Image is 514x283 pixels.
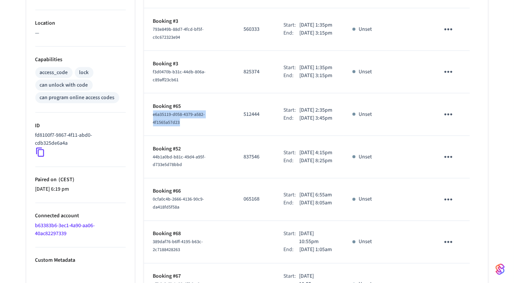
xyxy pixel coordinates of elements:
span: 389daf76-b6ff-4195-b63c-2c7188428263 [153,239,203,253]
div: can program online access codes [40,94,115,102]
div: Start: [283,64,299,72]
p: Location [35,19,126,27]
p: Unset [359,111,372,119]
p: Booking #3 [153,60,226,68]
p: ID [35,122,126,130]
p: Booking #3 [153,17,226,25]
p: Custom Metadata [35,257,126,265]
p: [DATE] 2:35pm [299,106,332,114]
div: access_code [40,69,68,77]
p: [DATE] 10:55pm [299,230,335,246]
p: Unset [359,196,372,204]
p: [DATE] 1:35pm [299,64,332,72]
p: [DATE] 6:19 pm [35,186,126,194]
span: 0cfa0c4b-2666-4136-90c9-da418fd5f58a [153,196,204,211]
p: 560333 [244,25,265,33]
span: 793e849b-88d7-4fcd-bf5f-c0c672323e94 [153,26,204,41]
p: [DATE] 8:05am [299,199,332,207]
p: [DATE] 4:15pm [299,149,332,157]
p: [DATE] 1:35pm [299,21,332,29]
p: [DATE] 3:15pm [299,29,332,37]
span: ( CEST ) [57,176,74,184]
div: End: [283,29,299,37]
p: fd8100f7-9867-4f11-abd0-cdb325de6a4a [35,131,123,147]
div: End: [283,157,299,165]
div: End: [283,114,299,122]
p: Booking #52 [153,145,226,153]
p: 065168 [244,196,265,204]
p: Unset [359,238,372,246]
span: 44b1a0bd-b81c-49d4-a95f-d733e5d78bbd [153,154,206,168]
p: Paired on [35,176,126,184]
p: [DATE] 3:45pm [299,114,332,122]
p: — [35,29,126,37]
img: SeamLogoGradient.69752ec5.svg [496,263,505,275]
p: Unset [359,25,372,33]
div: Start: [283,21,299,29]
p: Unset [359,153,372,161]
p: Booking #68 [153,230,226,238]
div: Start: [283,191,299,199]
p: Capabilities [35,56,126,64]
p: [DATE] 8:25pm [299,157,332,165]
div: End: [283,199,299,207]
div: Start: [283,149,299,157]
div: End: [283,72,299,80]
p: [DATE] 6:55am [299,191,332,199]
p: [DATE] 1:05am [299,246,332,254]
div: Start: [283,106,299,114]
div: can unlock with code [40,81,88,89]
span: e6a35119-d058-4379-a582-4f1565a57d23 [153,111,205,126]
p: 837546 [244,153,265,161]
span: f3d0470b-b31c-44db-806a-c89aff23cb61 [153,69,206,83]
div: Start: [283,230,299,246]
div: lock [79,69,89,77]
p: Booking #66 [153,188,226,196]
p: Connected account [35,212,126,220]
div: End: [283,246,299,254]
p: 512444 [244,111,265,119]
a: b63383b6-3ec1-4a90-aa06-40ac82297339 [35,222,95,238]
p: Booking #65 [153,103,226,111]
p: Unset [359,68,372,76]
p: [DATE] 3:15pm [299,72,332,80]
p: Booking #67 [153,273,226,281]
p: 825374 [244,68,265,76]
